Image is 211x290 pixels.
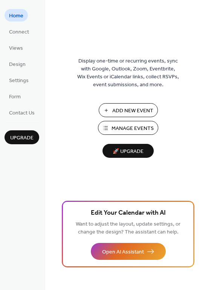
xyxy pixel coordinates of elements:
[5,90,25,102] a: Form
[98,121,158,135] button: Manage Events
[5,58,30,70] a: Design
[9,93,21,101] span: Form
[5,41,28,54] a: Views
[5,106,39,119] a: Contact Us
[107,147,149,157] span: 🚀 Upgrade
[5,130,39,144] button: Upgrade
[9,77,29,85] span: Settings
[9,109,35,117] span: Contact Us
[5,9,28,21] a: Home
[99,103,158,117] button: Add New Event
[102,144,154,158] button: 🚀 Upgrade
[77,57,179,89] span: Display one-time or recurring events, sync with Google, Outlook, Zoom, Eventbrite, Wix Events or ...
[112,125,154,133] span: Manage Events
[9,44,23,52] span: Views
[9,28,29,36] span: Connect
[9,61,26,69] span: Design
[91,243,166,260] button: Open AI Assistant
[10,134,34,142] span: Upgrade
[102,248,144,256] span: Open AI Assistant
[5,25,34,38] a: Connect
[5,74,33,86] a: Settings
[9,12,23,20] span: Home
[112,107,153,115] span: Add New Event
[91,208,166,218] span: Edit Your Calendar with AI
[76,219,180,237] span: Want to adjust the layout, update settings, or change the design? The assistant can help.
